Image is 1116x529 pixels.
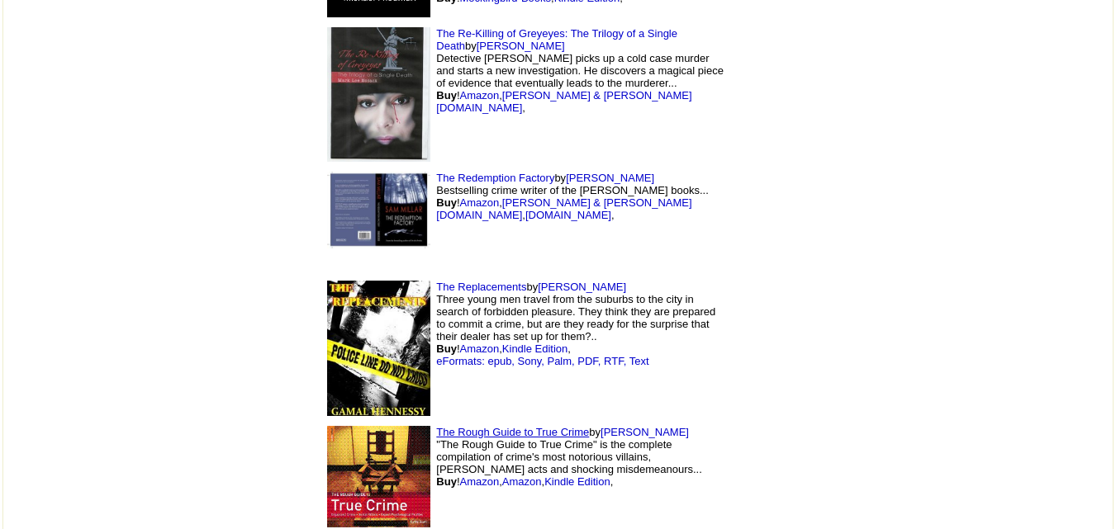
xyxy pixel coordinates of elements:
[436,40,724,114] font: by Detective [PERSON_NAME] picks up a cold case murder and starts a new investigation. He discove...
[822,100,826,104] img: shim.gif
[822,482,826,486] img: shim.gif
[327,172,430,248] img: 48494.JPG
[436,475,457,488] b: Buy
[538,281,626,293] a: [PERSON_NAME]
[544,475,610,488] a: Kindle Edition
[460,342,500,355] a: Amazon
[460,196,500,209] a: Amazon
[740,427,806,527] img: shim.gif
[477,40,565,52] a: [PERSON_NAME]
[460,89,500,102] a: Amazon
[740,299,806,398] img: shim.gif
[327,27,430,162] img: 34480.jpg
[436,196,457,209] b: Buy
[822,353,826,357] img: shim.gif
[436,172,708,221] font: by Bestselling crime writer of the [PERSON_NAME] books... ! , , ,
[436,172,554,184] a: The Redemption Factory
[502,342,568,355] a: Kindle Edition
[601,426,689,438] a: [PERSON_NAME]
[327,426,430,528] img: 57536.gif
[436,281,526,293] a: The Replacements
[436,89,691,114] a: [PERSON_NAME] & [PERSON_NAME][DOMAIN_NAME]
[327,281,430,416] img: 53196.jpg
[502,475,542,488] a: Amazon
[460,475,500,488] a: Amazon
[525,209,611,221] a: [DOMAIN_NAME]
[436,27,677,52] a: The Re-Killing of Greyeyes: The Trilogy of a Single Death
[436,426,589,438] a: The Rough Guide to True Crime
[436,281,715,367] font: by Three young men travel from the suburbs to the city in search of forbidden pleasure. They thin...
[436,89,457,102] b: Buy
[566,172,654,184] a: [PERSON_NAME]
[822,226,826,230] img: shim.gif
[740,172,806,271] img: shim.gif
[436,426,702,488] font: by "The Rough Guide to True Crime" is the complete compilation of crime's most notorious villains...
[436,355,648,367] a: eFormats: epub, Sony, Palm, PDF, RTF, Text
[436,342,457,355] b: Buy
[740,45,806,144] img: shim.gif
[436,196,691,221] a: [PERSON_NAME] & [PERSON_NAME][DOMAIN_NAME]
